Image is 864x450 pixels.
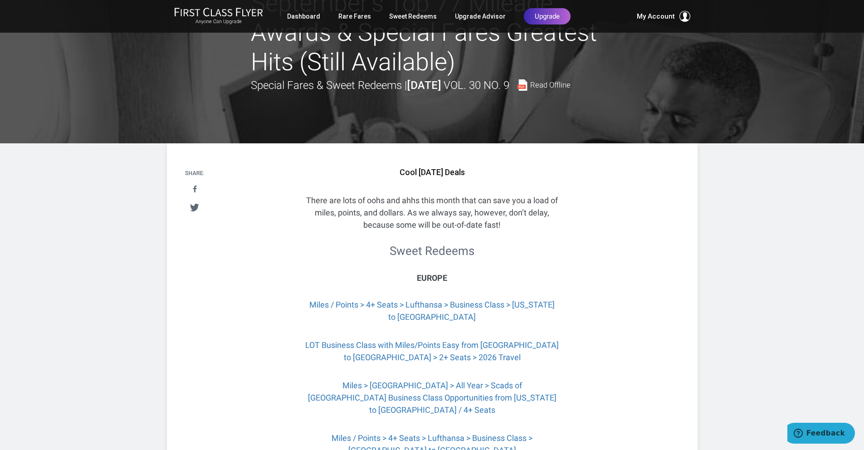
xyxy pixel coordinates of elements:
a: Dashboard [287,8,320,24]
a: Rare Fares [338,8,371,24]
span: Vol. 30 No. 9 [444,79,509,92]
a: Read Offline [517,79,571,91]
a: LOT Business Class with Miles/Points Easy from [GEOGRAPHIC_DATA] to [GEOGRAPHIC_DATA] > 2+ Seats ... [305,340,559,362]
a: Miles > [GEOGRAPHIC_DATA] > All Year > Scads of [GEOGRAPHIC_DATA] Business Class Opportunities fr... [308,381,556,415]
span: Read Offline [530,81,571,89]
a: First Class FlyerAnyone Can Upgrade [174,7,263,25]
button: My Account [637,11,690,22]
a: Upgrade Advisor [455,8,506,24]
h3: Europe [305,274,559,283]
h2: Sweet Redeems [305,245,559,258]
a: Tweet [185,199,204,216]
strong: [DATE] [407,79,441,92]
img: pdf-file.svg [517,79,528,91]
iframe: Opens a widget where you can find more information [787,423,855,445]
a: Share [185,181,204,198]
p: There are lots of oohs and ahhs this month that can save you a load of miles, points, and dollars... [305,194,559,231]
h4: Share: [185,171,205,176]
a: Sweet Redeems [389,8,437,24]
span: My Account [637,11,675,22]
a: Upgrade [524,8,571,24]
b: Cool [DATE] Deals [400,167,465,177]
div: Special Fares & Sweet Redeems | [251,77,571,94]
img: First Class Flyer [174,7,263,17]
small: Anyone Can Upgrade [174,19,263,25]
a: Miles / Points > 4+ Seats > Lufthansa > Business Class > [US_STATE] to [GEOGRAPHIC_DATA] [309,300,555,322]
